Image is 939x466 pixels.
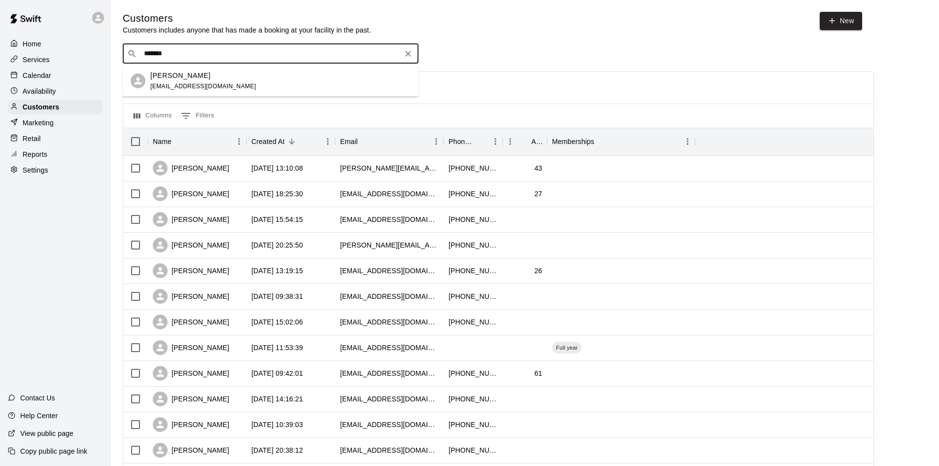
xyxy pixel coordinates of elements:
[449,163,498,173] div: +16232173121
[449,445,498,455] div: +14807036957
[340,128,358,155] div: Email
[251,240,303,250] div: 2025-09-03 20:25:50
[8,115,103,130] a: Marketing
[251,215,303,224] div: 2025-09-05 15:54:15
[20,411,58,421] p: Help Center
[534,368,542,378] div: 61
[153,289,229,304] div: [PERSON_NAME]
[594,135,608,148] button: Sort
[320,134,335,149] button: Menu
[8,100,103,114] a: Customers
[153,186,229,201] div: [PERSON_NAME]
[449,128,474,155] div: Phone Number
[8,68,103,83] a: Calendar
[153,238,229,252] div: [PERSON_NAME]
[23,86,56,96] p: Availability
[246,128,335,155] div: Created At
[335,128,444,155] div: Email
[123,25,371,35] p: Customers includes anyone that has made a booking at your facility in the past.
[23,134,41,143] p: Retail
[449,215,498,224] div: +14802709050
[340,343,439,353] div: toimorren@yahoo.com
[547,128,695,155] div: Memberships
[172,135,185,148] button: Sort
[153,417,229,432] div: [PERSON_NAME]
[449,240,498,250] div: +14803300706
[153,161,229,176] div: [PERSON_NAME]
[449,394,498,404] div: +14803264849
[150,83,256,90] span: [EMAIL_ADDRESS][DOMAIN_NAME]
[153,392,229,406] div: [PERSON_NAME]
[552,128,594,155] div: Memberships
[534,163,542,173] div: 43
[23,39,41,49] p: Home
[123,44,418,64] div: Search customers by name or email
[449,368,498,378] div: +14805229363
[534,189,542,199] div: 27
[340,266,439,276] div: peterlope75@gmail.com
[474,135,488,148] button: Sort
[131,108,174,124] button: Select columns
[20,429,73,438] p: View public page
[251,445,303,455] div: 2025-08-16 20:38:12
[251,128,285,155] div: Created At
[488,134,503,149] button: Menu
[251,163,303,173] div: 2025-09-06 13:10:08
[20,446,87,456] p: Copy public page link
[153,443,229,458] div: [PERSON_NAME]
[150,71,210,81] p: [PERSON_NAME]
[552,342,582,354] div: Full year
[340,291,439,301] div: shira99@yahoo.com
[449,317,498,327] div: +14808482075
[23,71,51,80] p: Calendar
[153,128,172,155] div: Name
[8,52,103,67] a: Services
[680,134,695,149] button: Menu
[8,163,103,178] a: Settings
[20,393,55,403] p: Contact Us
[148,128,246,155] div: Name
[503,134,518,149] button: Menu
[23,55,50,65] p: Services
[153,315,229,329] div: [PERSON_NAME]
[8,147,103,162] a: Reports
[153,366,229,381] div: [PERSON_NAME]
[8,84,103,99] a: Availability
[153,263,229,278] div: [PERSON_NAME]
[251,343,303,353] div: 2025-08-29 11:53:39
[534,266,542,276] div: 26
[340,240,439,250] div: karen@bodybybutter.com
[449,420,498,430] div: +13106610001
[123,12,371,25] h5: Customers
[8,131,103,146] a: Retail
[340,163,439,173] div: wade.rick00@gmail.com
[503,128,547,155] div: Age
[429,134,444,149] button: Menu
[358,135,372,148] button: Sort
[251,394,303,404] div: 2025-08-27 14:16:21
[449,291,498,301] div: +12188393557
[449,189,498,199] div: +17039397355
[23,165,48,175] p: Settings
[131,73,145,88] div: Aaron Polston
[340,215,439,224] div: waltertyler44@gmail.com
[340,317,439,327] div: qrscrivner@live.com
[232,134,246,149] button: Menu
[518,135,531,148] button: Sort
[340,394,439,404] div: kcatwray@gmail.com
[251,368,303,378] div: 2025-08-29 09:42:01
[178,108,217,124] button: Show filters
[251,189,303,199] div: 2025-09-05 18:25:30
[531,128,542,155] div: Age
[8,36,103,51] div: Home
[23,118,54,128] p: Marketing
[340,420,439,430] div: watermelonlover0004@gmail.com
